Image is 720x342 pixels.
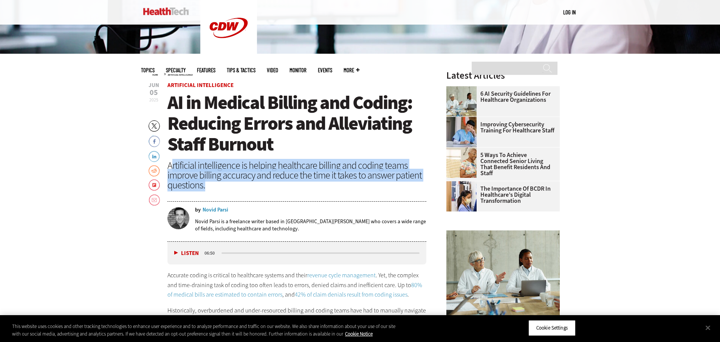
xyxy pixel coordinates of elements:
[267,67,278,73] a: Video
[167,160,427,190] div: Artificial intelligence is helping healthcare billing and coding teams improve billing accuracy a...
[167,242,427,264] div: media player
[197,67,215,73] a: Features
[307,271,376,279] a: revenue cycle management
[446,121,555,134] a: Improving Cybersecurity Training for Healthcare Staff
[446,91,555,103] a: 6 AI Security Guidelines for Healthcare Organizations
[174,250,199,256] button: Listen
[227,67,255,73] a: Tips & Tactics
[200,50,257,58] a: CDW
[446,181,480,187] a: Doctors reviewing tablet
[446,86,477,117] img: Doctors meeting in the office
[318,67,332,73] a: Events
[446,117,480,123] a: nurse studying on computer
[195,218,427,232] p: Novid Parsi is a freelance writer based in [GEOGRAPHIC_DATA][PERSON_NAME] who covers a wide range...
[446,230,560,316] img: Doctors meeting in the office
[528,320,576,336] button: Cookie Settings
[446,117,477,147] img: nurse studying on computer
[167,81,234,89] a: Artificial Intelligence
[563,8,576,16] div: User menu
[446,152,555,176] a: 5 Ways to Achieve Connected Senior Living That Benefit Residents and Staff
[446,181,477,211] img: Doctors reviewing tablet
[446,71,560,80] h3: Latest Articles
[295,291,407,298] a: 42% of claim denials result from coding issues
[141,67,155,73] span: Topics
[446,148,477,178] img: Networking Solutions for Senior Living
[446,148,480,154] a: Networking Solutions for Senior Living
[446,86,480,92] a: Doctors meeting in the office
[149,82,159,88] span: Jun
[167,270,427,300] p: Accurate coding is critical to healthcare systems and their . Yet, the complex and time-draining ...
[290,67,307,73] a: MonITor
[149,89,159,96] span: 05
[143,8,189,15] img: Home
[149,97,158,103] span: 2025
[344,67,359,73] span: More
[166,67,186,73] span: Specialty
[203,250,220,256] div: duration
[446,186,555,204] a: The Importance of BCDR in Healthcare’s Digital Transformation
[345,331,373,337] a: More information about your privacy
[167,90,412,157] span: AI in Medical Billing and Coding: Reducing Errors and Alleviating Staff Burnout
[203,207,228,213] a: Novid Parsi
[700,319,716,336] button: Close
[167,207,189,229] img: Novid Parsi
[195,207,201,213] span: by
[12,323,396,337] div: This website uses cookies and other tracking technologies to enhance user experience and to analy...
[563,9,576,16] a: Log in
